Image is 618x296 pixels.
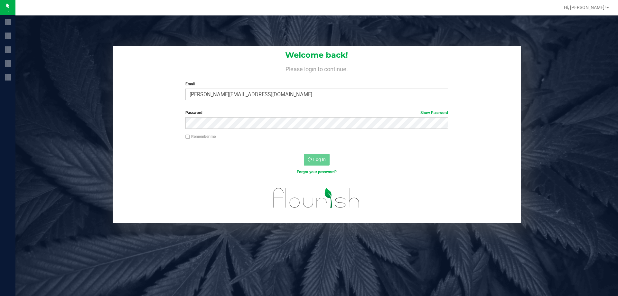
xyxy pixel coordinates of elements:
[185,81,448,87] label: Email
[266,182,368,215] img: flourish_logo.svg
[113,64,521,72] h4: Please login to continue.
[185,135,190,139] input: Remember me
[113,51,521,59] h1: Welcome back!
[564,5,606,10] span: Hi, [PERSON_NAME]!
[304,154,330,166] button: Log In
[297,170,337,174] a: Forgot your password?
[313,157,326,162] span: Log In
[185,110,202,115] span: Password
[185,134,216,139] label: Remember me
[420,110,448,115] a: Show Password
